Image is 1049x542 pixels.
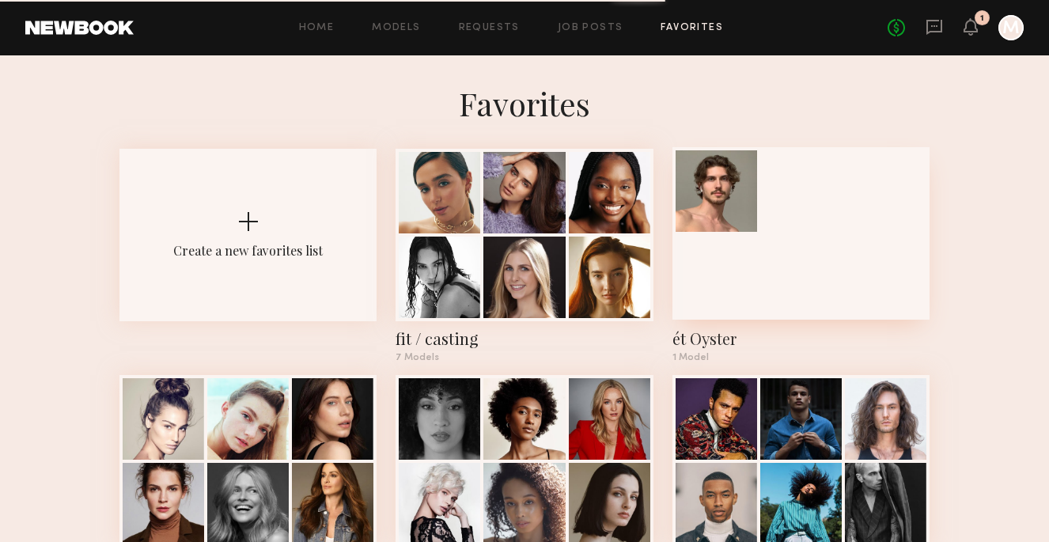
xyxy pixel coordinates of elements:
div: 1 Model [672,353,930,362]
a: fit / casting7 Models [396,149,653,362]
a: Job Posts [558,23,623,33]
div: 1 [980,14,984,23]
div: fit / casting [396,328,653,350]
div: ét Oyster [672,328,930,350]
a: Requests [459,23,520,33]
a: M [998,15,1024,40]
a: Models [372,23,420,33]
div: Create a new favorites list [173,242,323,259]
a: Favorites [661,23,723,33]
button: Create a new favorites list [119,149,377,375]
a: Home [299,23,335,33]
div: 7 Models [396,353,653,362]
a: ét Oyster1 Model [672,149,930,362]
